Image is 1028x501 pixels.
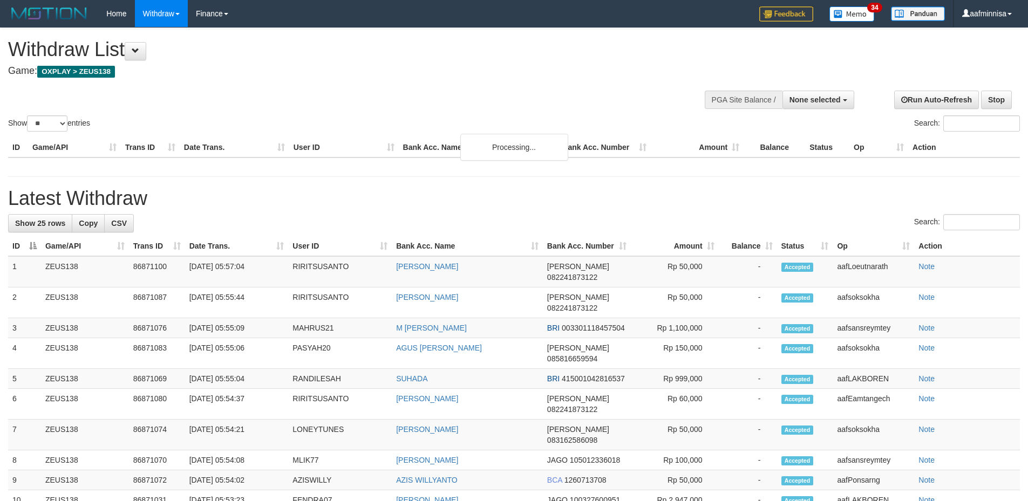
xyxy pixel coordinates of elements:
td: Rp 1,100,000 [631,318,719,338]
td: aafsoksokha [833,287,914,318]
td: 9 [8,470,41,490]
td: 86871076 [129,318,185,338]
img: Button%20Memo.svg [829,6,875,22]
th: Bank Acc. Number [558,138,651,157]
td: ZEUS138 [41,318,129,338]
td: 86871074 [129,420,185,450]
td: 86871069 [129,369,185,389]
td: - [719,470,777,490]
span: Copy 082241873122 to clipboard [547,304,597,312]
img: MOTION_logo.png [8,5,90,22]
td: ZEUS138 [41,369,129,389]
img: Feedback.jpg [759,6,813,22]
th: Status [805,138,849,157]
td: - [719,318,777,338]
td: PASYAH20 [288,338,392,369]
td: aafPonsarng [833,470,914,490]
td: 1 [8,256,41,287]
a: M [PERSON_NAME] [396,324,467,332]
td: [DATE] 05:54:37 [185,389,289,420]
span: Show 25 rows [15,219,65,228]
span: Copy 083162586098 to clipboard [547,436,597,444]
td: [DATE] 05:55:44 [185,287,289,318]
select: Showentries [27,115,67,132]
th: Status: activate to sort column ascending [777,236,833,256]
td: 8 [8,450,41,470]
td: - [719,420,777,450]
button: None selected [782,91,854,109]
h1: Latest Withdraw [8,188,1020,209]
input: Search: [943,115,1020,132]
label: Search: [914,115,1020,132]
td: [DATE] 05:55:06 [185,338,289,369]
td: [DATE] 05:54:08 [185,450,289,470]
td: - [719,287,777,318]
th: Game/API [28,138,121,157]
td: - [719,256,777,287]
a: [PERSON_NAME] [396,293,458,301]
td: Rp 150,000 [631,338,719,369]
td: - [719,338,777,369]
a: [PERSON_NAME] [396,425,458,434]
a: Stop [981,91,1012,109]
a: Note [918,324,935,332]
td: [DATE] 05:57:04 [185,256,289,287]
span: [PERSON_NAME] [547,394,609,403]
th: Trans ID [121,138,180,157]
td: - [719,369,777,389]
span: CSV [111,219,127,228]
label: Show entries [8,115,90,132]
a: Note [918,425,935,434]
td: Rp 50,000 [631,470,719,490]
td: aafEamtangech [833,389,914,420]
span: Accepted [781,375,814,384]
th: Action [914,236,1020,256]
td: 86871083 [129,338,185,369]
td: Rp 50,000 [631,420,719,450]
td: ZEUS138 [41,389,129,420]
span: Accepted [781,344,814,353]
span: None selected [789,95,841,104]
a: CSV [104,214,134,232]
span: Accepted [781,476,814,485]
td: MAHRUS21 [288,318,392,338]
th: Balance [744,138,805,157]
td: ZEUS138 [41,420,129,450]
a: Note [918,262,935,271]
td: [DATE] 05:54:02 [185,470,289,490]
td: 5 [8,369,41,389]
th: ID: activate to sort column descending [8,236,41,256]
a: Note [918,476,935,484]
td: [DATE] 05:55:09 [185,318,289,338]
td: ZEUS138 [41,287,129,318]
span: Copy 003301118457504 to clipboard [562,324,625,332]
td: AZISWILLY [288,470,392,490]
a: Note [918,394,935,403]
td: Rp 60,000 [631,389,719,420]
h4: Game: [8,66,675,77]
a: SUHADA [396,374,427,383]
span: Copy 415001042816537 to clipboard [562,374,625,383]
span: BCA [547,476,562,484]
td: aafLAKBOREN [833,369,914,389]
td: Rp 50,000 [631,256,719,287]
td: 86871100 [129,256,185,287]
span: [PERSON_NAME] [547,344,609,352]
td: 6 [8,389,41,420]
th: Date Trans.: activate to sort column ascending [185,236,289,256]
td: 2 [8,287,41,318]
th: Amount [651,138,744,157]
th: Amount: activate to sort column ascending [631,236,719,256]
td: LONEYTUNES [288,420,392,450]
th: User ID [289,138,399,157]
div: PGA Site Balance / [705,91,782,109]
a: Run Auto-Refresh [894,91,979,109]
td: RIRITSUSANTO [288,389,392,420]
span: BRI [547,324,560,332]
a: AZIS WILLYANTO [396,476,458,484]
img: panduan.png [891,6,945,21]
span: Accepted [781,425,814,435]
span: Copy 082241873122 to clipboard [547,273,597,282]
td: ZEUS138 [41,256,129,287]
td: RIRITSUSANTO [288,287,392,318]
